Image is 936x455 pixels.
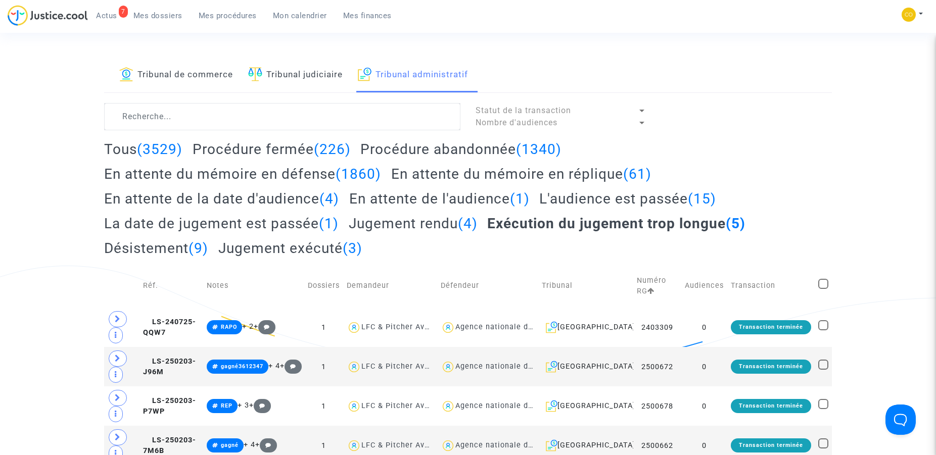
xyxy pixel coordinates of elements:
div: [GEOGRAPHIC_DATA] [542,321,630,333]
h2: Exécution du jugement trop longue [487,215,745,232]
span: (1860) [336,166,381,182]
td: 1 [304,308,343,347]
img: icon-user.svg [347,360,361,374]
span: LS-250203-P7WP [143,396,196,416]
div: [GEOGRAPHIC_DATA] [542,439,630,451]
span: (3) [343,240,362,257]
img: icon-user.svg [441,360,455,374]
h2: En attente de l'audience [349,190,530,208]
a: Mes dossiers [125,8,191,23]
a: Mon calendrier [265,8,335,23]
td: Notes [203,264,304,308]
span: (226) [314,141,351,158]
h2: Jugement rendu [349,215,478,232]
h2: Jugement exécuté [218,239,362,257]
td: 2500672 [633,347,681,386]
span: Statut de la transaction [476,106,571,115]
img: icon-user.svg [347,438,361,453]
h2: La date de jugement est passée [104,215,339,232]
td: Dossiers [304,264,343,308]
span: (4) [458,215,478,232]
img: icon-faciliter-sm.svg [248,67,262,81]
img: icon-user.svg [441,399,455,414]
td: 1 [304,386,343,426]
div: [GEOGRAPHIC_DATA] [542,400,630,412]
div: Transaction terminée [731,438,811,452]
h2: L'audience est passée [539,190,716,208]
td: Transaction [727,264,815,308]
td: 0 [681,386,727,426]
span: (5) [726,215,745,232]
td: 1 [304,347,343,386]
span: (9) [189,240,208,257]
img: icon-archive.svg [546,321,557,333]
td: Demandeur [343,264,437,308]
div: LFC & Pitcher Avocat [361,401,441,410]
h2: Désistement [104,239,208,257]
div: Agence nationale de l'habitat [455,401,567,410]
img: icon-user.svg [347,320,361,335]
div: Agence nationale de l'habitat [455,362,567,371]
span: Nombre d'audiences [476,118,557,127]
div: LFC & Pitcher Avocat [361,362,441,371]
span: gagné3612347 [221,363,263,370]
img: icon-banque.svg [119,67,133,81]
h2: Procédure abandonnée [360,140,561,158]
h2: Procédure fermée [193,140,351,158]
span: + 3 [238,401,249,410]
td: 2403309 [633,308,681,347]
img: icon-user.svg [441,320,455,335]
span: REP [221,402,232,409]
span: + [280,362,302,370]
img: d7d39d29db83fee3a3f170abf1f74d70 [902,8,916,22]
span: Mes finances [343,11,392,20]
a: Mes finances [335,8,400,23]
span: + 4 [244,440,255,449]
img: icon-archive.svg [546,361,557,373]
span: (1340) [516,141,561,158]
span: (3529) [137,141,182,158]
div: Agence nationale de l'habitat [455,441,567,449]
span: Actus [96,11,117,20]
td: 2500678 [633,386,681,426]
span: Mes procédures [199,11,257,20]
td: Audiences [681,264,727,308]
span: (15) [688,190,716,207]
h2: En attente de la date d'audience [104,190,339,208]
img: icon-archive.svg [358,67,371,81]
a: Tribunal administratif [358,58,468,92]
span: + 2 [242,322,254,331]
img: icon-user.svg [347,399,361,414]
div: Transaction terminée [731,320,811,334]
h2: En attente du mémoire en défense [104,165,381,183]
span: + [249,401,271,410]
div: LFC & Pitcher Avocat [361,323,441,331]
span: + 4 [268,362,280,370]
td: 0 [681,308,727,347]
h2: En attente du mémoire en réplique [391,165,651,183]
a: Mes procédures [191,8,265,23]
span: Mes dossiers [133,11,182,20]
td: Défendeur [437,264,538,308]
span: Mon calendrier [273,11,327,20]
span: LS-250203-J96M [143,357,196,377]
span: (1) [510,190,530,207]
div: Transaction terminée [731,360,811,374]
h2: Tous [104,140,182,158]
span: RAPO [221,324,237,330]
span: + [254,322,275,331]
span: gagné [221,442,239,448]
iframe: Help Scout Beacon - Open [885,405,916,435]
img: icon-archive.svg [546,400,557,412]
span: (1) [319,215,339,232]
span: + [255,440,277,449]
div: [GEOGRAPHIC_DATA] [542,361,630,373]
a: 7Actus [88,8,125,23]
span: LS-240725-QQW7 [143,318,196,337]
div: Agence nationale de l'habitat [455,323,567,331]
td: Numéro RG [633,264,681,308]
div: Transaction terminée [731,399,811,413]
div: LFC & Pitcher Avocat [361,441,441,449]
a: Tribunal de commerce [119,58,233,92]
td: 0 [681,347,727,386]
